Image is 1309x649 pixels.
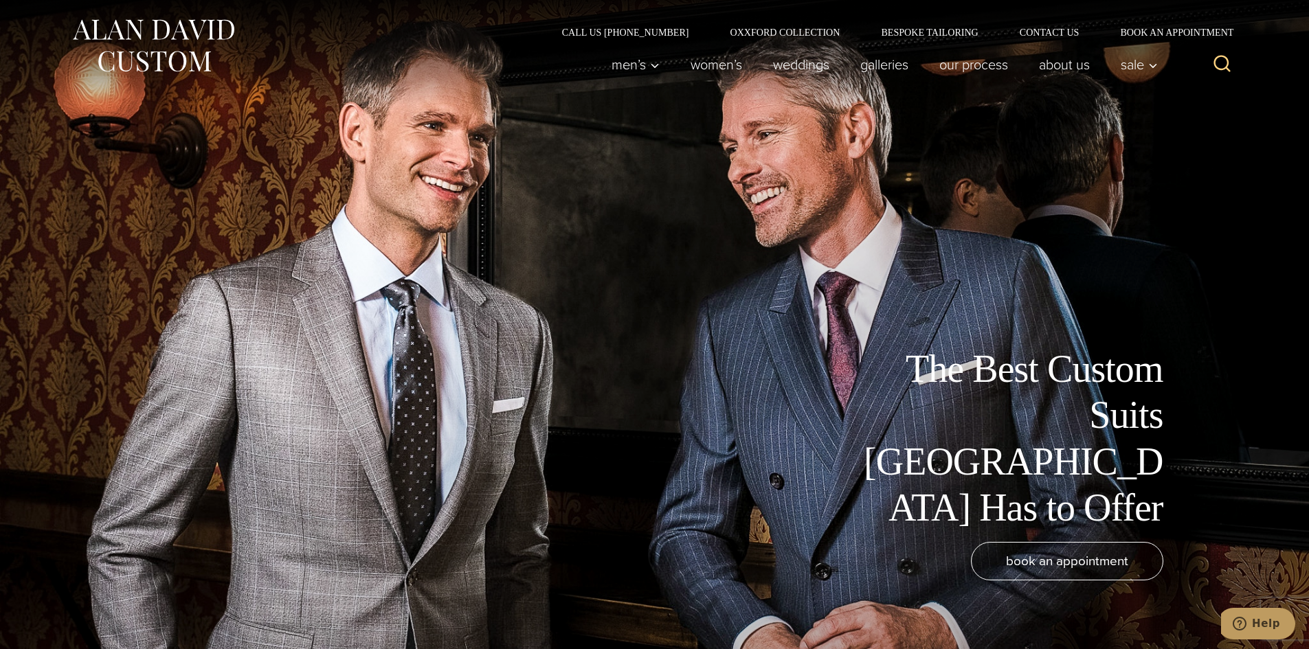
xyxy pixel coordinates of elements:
[596,51,675,78] button: Men’s sub menu toggle
[860,27,998,37] a: Bespoke Tailoring
[1105,51,1165,78] button: Child menu of Sale
[1023,51,1105,78] a: About Us
[709,27,860,37] a: Oxxford Collection
[1206,48,1239,81] button: View Search Form
[924,51,1023,78] a: Our Process
[1221,608,1295,642] iframe: Opens a widget where you can chat to one of our agents
[1099,27,1238,37] a: Book an Appointment
[541,27,1239,37] nav: Secondary Navigation
[844,51,924,78] a: Galleries
[596,51,1165,78] nav: Primary Navigation
[1006,551,1128,571] span: book an appointment
[757,51,844,78] a: weddings
[541,27,710,37] a: Call Us [PHONE_NUMBER]
[675,51,757,78] a: Women’s
[971,542,1163,580] a: book an appointment
[854,346,1163,531] h1: The Best Custom Suits [GEOGRAPHIC_DATA] Has to Offer
[999,27,1100,37] a: Contact Us
[71,15,236,76] img: Alan David Custom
